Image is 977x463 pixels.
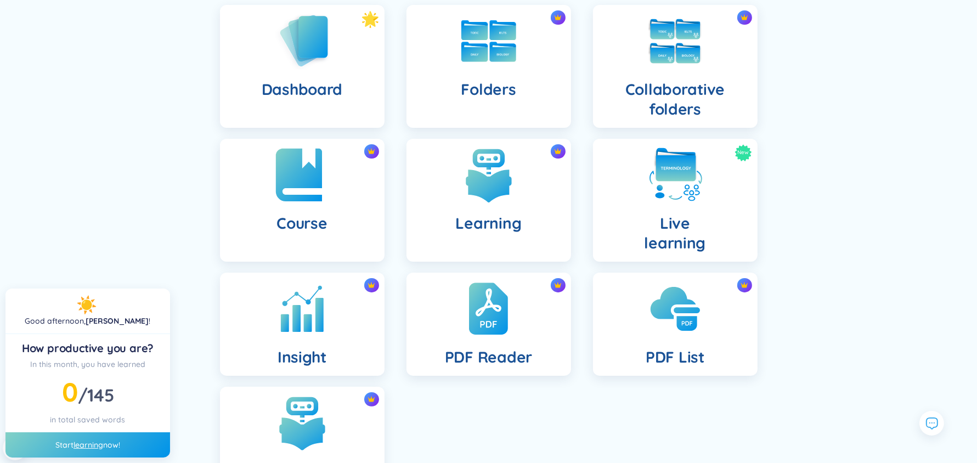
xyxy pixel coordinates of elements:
[25,316,86,326] span: Good afternoon ,
[25,315,151,327] div: !
[582,273,769,376] a: crown iconPDF List
[30,64,38,72] img: tab_domain_overview_orange.svg
[209,5,396,128] a: Dashboard
[582,5,769,128] a: crown iconCollaborative folders
[396,5,582,128] a: crown iconFolders
[42,65,98,72] div: Domain Overview
[278,347,326,367] h4: Insight
[582,139,769,262] a: NewLivelearning
[368,396,375,403] img: crown icon
[209,273,396,376] a: crown iconInsight
[121,65,185,72] div: Keywords by Traffic
[18,18,26,26] img: logo_orange.svg
[737,144,749,161] span: New
[396,139,582,262] a: crown iconLearning
[368,148,375,155] img: crown icon
[554,281,562,289] img: crown icon
[14,358,161,370] div: In this month, you have learned
[554,14,562,21] img: crown icon
[14,341,161,356] div: How productive you are?
[14,414,161,426] div: in total saved words
[87,384,114,406] span: 145
[461,80,516,99] h4: Folders
[602,80,749,119] h4: Collaborative folders
[109,64,118,72] img: tab_keywords_by_traffic_grey.svg
[262,80,342,99] h4: Dashboard
[554,148,562,155] img: crown icon
[31,18,54,26] div: v 4.0.25
[29,29,121,37] div: Domain: [DOMAIN_NAME]
[741,281,748,289] img: crown icon
[78,384,114,406] span: /
[396,273,582,376] a: crown iconPDF Reader
[74,440,103,450] a: learning
[86,316,149,326] a: [PERSON_NAME]
[209,139,396,262] a: crown iconCourse
[18,29,26,37] img: website_grey.svg
[456,213,522,233] h4: Learning
[445,347,532,367] h4: PDF Reader
[5,432,170,458] div: Start now!
[646,347,704,367] h4: PDF List
[368,281,375,289] img: crown icon
[741,14,748,21] img: crown icon
[645,213,706,253] h4: Live learning
[276,213,327,233] h4: Course
[62,375,78,408] span: 0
